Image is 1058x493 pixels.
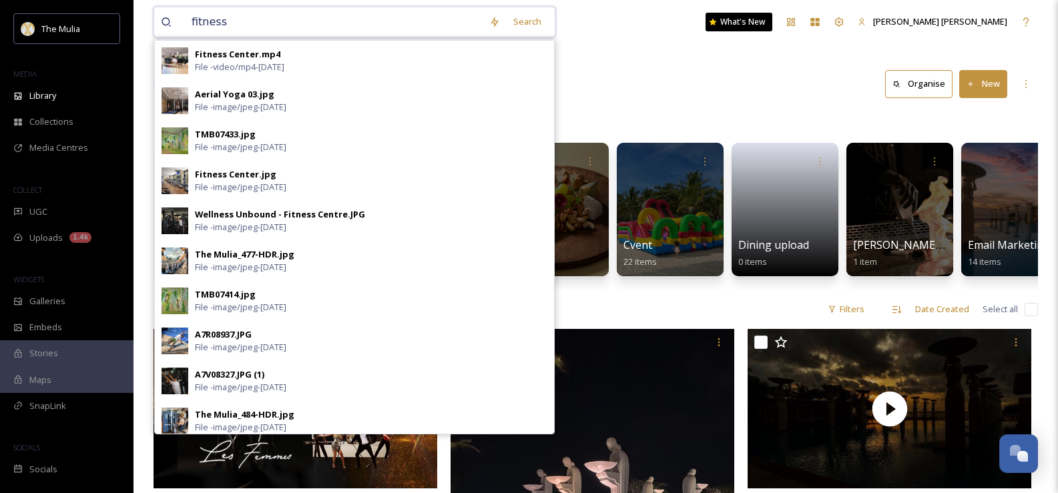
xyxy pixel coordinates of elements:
div: A7V08327.JPG (1) [195,368,264,381]
img: 88ad57e6-d128-45da-b3e9-a1a6522b17e9.jpg [162,408,188,434]
div: The Mulia_484-HDR.jpg [195,408,294,421]
span: UGC [29,205,47,218]
span: Uploads [29,231,63,244]
img: 91c6b2fb-e191-45fe-8354-9ddad0209486.jpg [162,207,188,234]
span: 1 item [853,256,877,268]
span: File - image/jpeg - [DATE] [195,381,286,394]
span: WIDGETS [13,274,44,284]
div: A7R08937.JPG [195,328,252,341]
span: File - image/jpeg - [DATE] [195,421,286,434]
a: Dining upload0 items [738,239,809,268]
span: File - image/jpeg - [DATE] [195,221,286,233]
span: Socials [29,463,57,476]
span: Cvent [623,237,652,252]
span: COLLECT [13,185,42,195]
span: File - image/jpeg - [DATE] [195,141,286,153]
span: Library [29,89,56,102]
button: New [959,70,1007,97]
div: Date Created [908,296,976,322]
input: Search your library [185,7,483,37]
div: Fitness Center.mp4 [195,48,280,61]
div: Aerial Yoga 03.jpg [195,88,274,101]
span: [PERSON_NAME] [PERSON_NAME] [873,15,1007,27]
div: 1.4k [69,232,91,243]
span: Galleries [29,295,65,308]
div: TMB07433.jpg [195,128,256,141]
img: b8a5adbe-2a96-4b93-b796-7d0eafa42831.jpg [162,288,188,314]
a: Cvent22 items [623,239,657,268]
span: Embeds [29,321,62,334]
span: The Mulia [41,23,80,35]
img: thumbnail [748,329,1031,488]
span: Stories [29,347,58,360]
img: A7V08327.JPG%2520%281%29 [162,368,188,394]
div: Fitness Center.jpg [195,168,276,181]
img: Aerial%2520Yoga%252003.jpg [162,87,188,114]
span: 97 file s [154,303,180,316]
img: thumbnail [154,329,437,488]
span: 14 items [968,256,1001,268]
span: File - image/jpeg - [DATE] [195,181,286,193]
span: Maps [29,374,51,386]
span: File - video/mp4 - [DATE] [195,61,284,73]
img: eea789c6-71f4-451a-aa65-d7e56790377f.jpg [162,47,188,74]
div: Wellness Unbound - Fitness Centre.JPG [195,208,365,221]
img: bb9b88b3-27f2-40ea-bef1-077158650a59.jpg [162,248,188,274]
span: Select all [983,303,1018,316]
a: Organise [885,70,959,97]
span: Collections [29,115,73,128]
a: What's New [706,13,772,31]
button: Organise [885,70,953,97]
div: The Mulia_477-HDR.jpg [195,248,294,261]
span: File - image/jpeg - [DATE] [195,101,286,113]
span: File - image/jpeg - [DATE] [195,261,286,274]
span: File - image/jpeg - [DATE] [195,301,286,314]
img: 14435e03-8919-4f5d-af6b-b26d952f33c0.jpg [162,127,188,154]
span: MEDIA [13,69,37,79]
span: Media Centres [29,141,88,154]
span: 0 items [738,256,767,268]
img: Fitness%2520Center.jpg [162,167,188,194]
span: File - image/jpeg - [DATE] [195,341,286,354]
span: SnapLink [29,400,66,412]
a: [PERSON_NAME] [PERSON_NAME] [851,9,1014,35]
img: mulia_logo.png [21,22,35,35]
a: [PERSON_NAME]'s FILE1 item [853,239,970,268]
div: Search [507,9,548,35]
span: 22 items [623,256,657,268]
span: SOCIALS [13,442,40,452]
span: Dining upload [738,237,809,252]
div: Filters [821,296,871,322]
span: [PERSON_NAME]'s FILE [853,237,970,252]
img: A7R08937.JPG [162,328,188,354]
div: TMB07414.jpg [195,288,256,301]
button: Open Chat [999,434,1038,473]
